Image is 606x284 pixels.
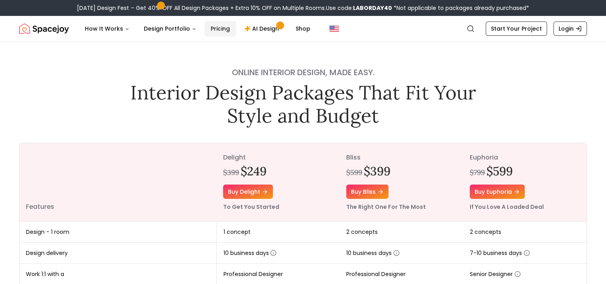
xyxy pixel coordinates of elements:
[486,164,513,178] h2: $599
[346,249,400,257] span: 10 business days
[223,249,277,257] span: 10 business days
[20,243,217,264] td: Design delivery
[329,24,339,33] img: United States
[346,167,362,178] div: $599
[223,167,239,178] div: $399
[346,270,406,278] span: Professional Designer
[125,67,482,78] h4: Online interior design, made easy.
[470,249,530,257] span: 7-10 business days
[486,21,547,36] a: Start Your Project
[223,185,273,199] a: Buy delight
[78,21,317,37] nav: Main
[470,203,544,211] small: If You Love A Loaded Deal
[20,222,217,243] td: Design - 1 room
[19,21,69,37] img: Spacejoy Logo
[223,153,333,162] p: delight
[470,228,501,236] span: 2 concepts
[223,203,279,211] small: To Get You Started
[364,164,390,178] h2: $399
[19,21,69,37] a: Spacejoy
[204,21,236,37] a: Pricing
[223,228,250,236] span: 1 concept
[137,21,203,37] button: Design Portfolio
[238,21,288,37] a: AI Design
[353,4,392,12] b: LABORDAY40
[470,167,485,178] div: $799
[470,270,521,278] span: Senior Designer
[470,185,525,199] a: Buy euphoria
[470,153,580,162] p: euphoria
[20,143,217,222] th: Features
[346,203,426,211] small: The Right One For The Most
[77,4,529,12] div: [DATE] Design Fest – Get 40% OFF All Design Packages + Extra 10% OFF on Multiple Rooms.
[392,4,529,12] span: *Not applicable to packages already purchased*
[346,185,388,199] a: Buy bliss
[19,16,587,41] nav: Global
[553,21,587,36] a: Login
[78,21,136,37] button: How It Works
[223,270,282,278] span: Professional Designer
[125,81,482,127] h1: Interior Design Packages That Fit Your Style and Budget
[346,228,378,236] span: 2 concepts
[289,21,317,37] a: Shop
[241,164,267,178] h2: $249
[346,153,457,162] p: bliss
[326,4,392,12] span: Use code:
